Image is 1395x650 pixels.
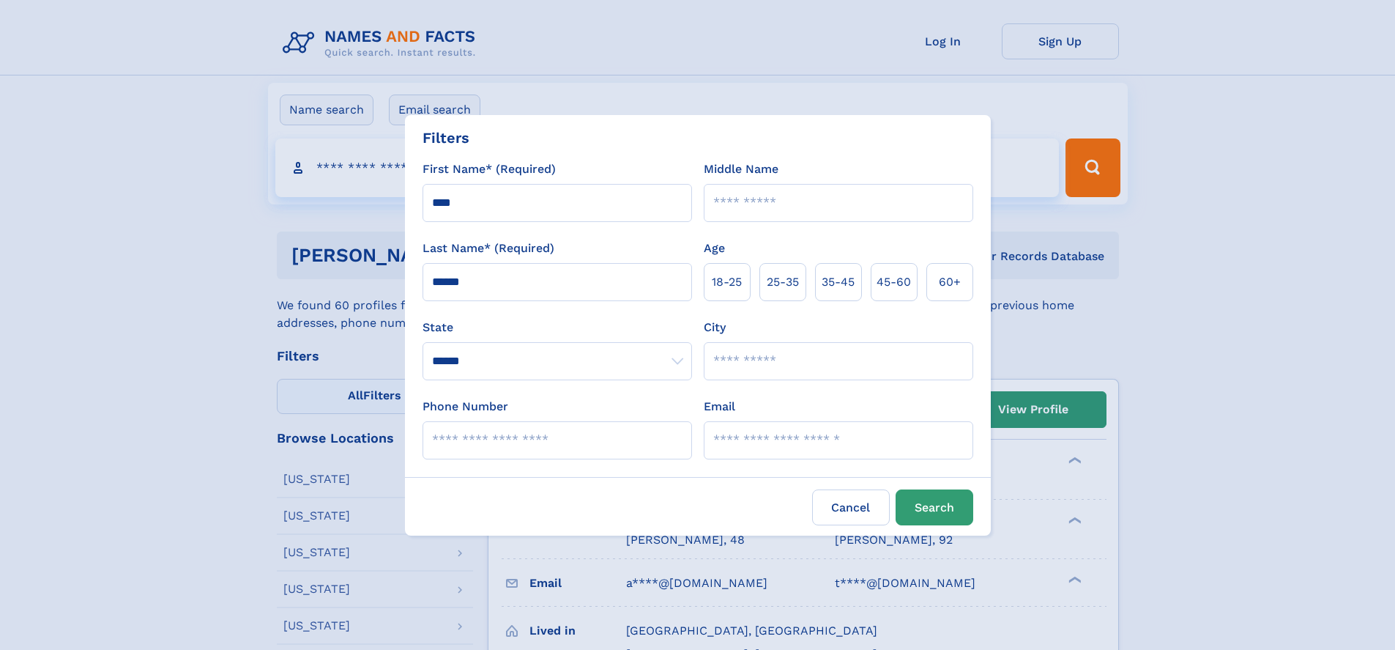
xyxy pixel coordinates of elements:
div: Filters [423,127,469,149]
label: Email [704,398,735,416]
label: Age [704,240,725,257]
span: 18‑25 [712,273,742,291]
label: State [423,319,692,336]
label: Phone Number [423,398,508,416]
label: Middle Name [704,160,778,178]
button: Search [896,490,973,525]
span: 25‑35 [767,273,799,291]
label: City [704,319,726,336]
label: First Name* (Required) [423,160,556,178]
span: 35‑45 [822,273,855,291]
span: 45‑60 [877,273,911,291]
label: Cancel [812,490,890,525]
label: Last Name* (Required) [423,240,554,257]
span: 60+ [939,273,961,291]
